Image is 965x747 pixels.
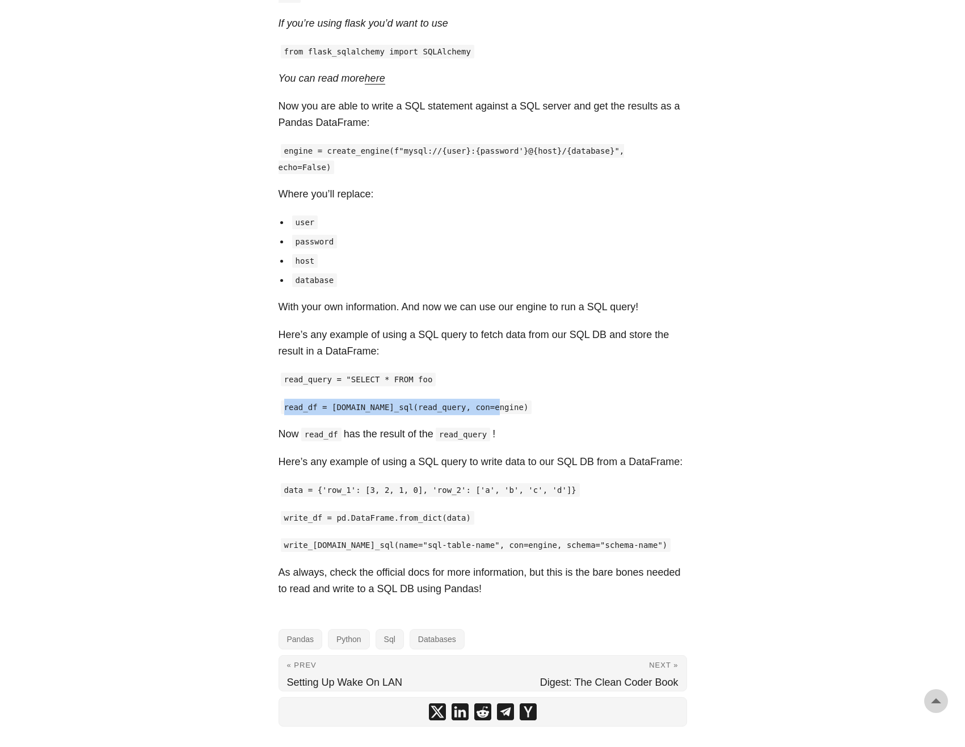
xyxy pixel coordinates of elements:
p: Here’s any example of using a SQL query to fetch data from our SQL DB and store the result in a D... [279,327,687,360]
a: « Prev Setting Up Wake On LAN [279,656,483,691]
p: Now you are able to write a SQL statement against a SQL server and get the results as a Pandas Da... [279,98,687,131]
a: Sql [376,629,404,649]
span: « Prev [287,661,317,669]
code: from flask_sqlalchemy import SQLAlchemy [281,45,474,58]
code: read_query [436,428,490,441]
code: database [292,273,338,287]
a: share Python, Pandas and SQL (Oh my!) on telegram [497,703,514,720]
code: user [292,216,318,229]
a: Databases [410,629,465,649]
a: share Python, Pandas and SQL (Oh my!) on linkedin [452,703,469,720]
a: share Python, Pandas and SQL (Oh my!) on ycombinator [520,703,537,720]
a: Pandas [279,629,322,649]
a: Next » Digest: The Clean Coder Book [483,656,686,691]
code: write_[DOMAIN_NAME]_sql(name="sql-table-name", con=engine, schema="schema-name") [281,538,671,552]
code: read_df [301,428,342,441]
span: Next » [649,661,678,669]
code: data = {'row_1': [3, 2, 1, 0], 'row_2': ['a', 'b', 'c', 'd']} [281,483,580,497]
em: You can read more [279,73,385,84]
p: Now has the result of the ! [279,426,687,442]
code: engine = create_engine(f"mysql://{user}:{password'}@{host}/{database}", echo=False) [279,144,625,174]
code: password [292,235,338,248]
code: read_df = [DOMAIN_NAME]_sql(read_query, con=engine) [281,400,532,414]
span: Digest: The Clean Coder Book [540,677,679,688]
a: share Python, Pandas and SQL (Oh my!) on x [429,703,446,720]
p: Where you’ll replace: [279,186,687,202]
code: read_query = "SELECT * FROM foo [281,373,436,386]
a: here [365,73,385,84]
span: Setting Up Wake On LAN [287,677,402,688]
a: Python [328,629,370,649]
code: host [292,254,318,268]
p: Here’s any example of using a SQL query to write data to our SQL DB from a DataFrame: [279,454,687,470]
a: go to top [924,689,948,713]
em: If you’re using flask you’d want to use [279,18,448,29]
code: write_df = pd.DataFrame.from_dict(data) [281,511,474,525]
p: With your own information. And now we can use our engine to run a SQL query! [279,299,687,315]
p: As always, check the official docs for more information, but this is the bare bones needed to rea... [279,564,687,597]
a: share Python, Pandas and SQL (Oh my!) on reddit [474,703,491,720]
